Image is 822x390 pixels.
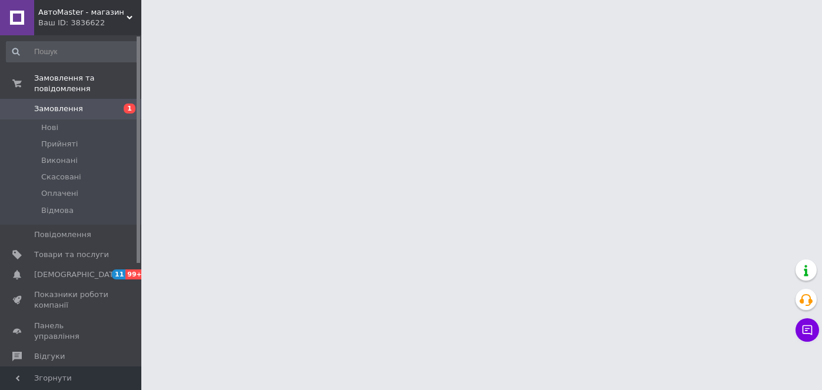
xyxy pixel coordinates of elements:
div: Ваш ID: 3836622 [38,18,141,28]
button: Чат з покупцем [796,318,819,342]
span: Товари та послуги [34,249,109,260]
span: Замовлення [34,104,83,114]
span: АвтоMaster - магазин [38,7,127,18]
input: Пошук [6,41,139,62]
span: 1 [124,104,135,114]
span: Виконані [41,155,78,166]
span: Відмова [41,205,74,216]
span: Нові [41,122,58,133]
span: 11 [112,269,125,279]
span: Панель управління [34,321,109,342]
span: Повідомлення [34,229,91,240]
span: Замовлення та повідомлення [34,73,141,94]
span: [DEMOGRAPHIC_DATA] [34,269,121,280]
span: Оплачені [41,188,78,199]
span: Прийняті [41,139,78,149]
span: 99+ [125,269,145,279]
span: Показники роботи компанії [34,289,109,311]
span: Відгуки [34,351,65,362]
span: Скасовані [41,172,81,182]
